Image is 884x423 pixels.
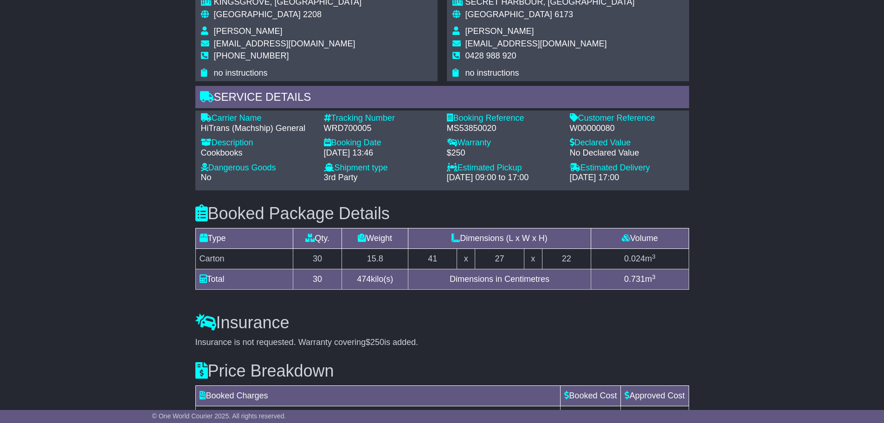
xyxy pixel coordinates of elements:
[555,10,573,19] span: 6173
[195,386,561,406] td: Booked Charges
[303,10,322,19] span: 2208
[524,249,542,269] td: x
[570,138,684,148] div: Declared Value
[366,338,384,347] span: $250
[201,113,315,124] div: Carrier Name
[447,163,561,173] div: Estimated Pickup
[408,269,591,290] td: Dimensions in Centimetres
[342,249,408,269] td: 15.8
[447,124,561,134] div: MS53850020
[195,313,689,332] h3: Insurance
[214,68,268,78] span: no instructions
[201,163,315,173] div: Dangerous Goods
[570,173,684,183] div: [DATE] 17:00
[591,249,689,269] td: m
[447,138,561,148] div: Warranty
[561,386,621,406] td: Booked Cost
[195,204,689,223] h3: Booked Package Details
[342,228,408,249] td: Weight
[214,51,289,60] span: [PHONE_NUMBER]
[570,124,684,134] div: W00000080
[201,124,315,134] div: HiTrans (Machship) General
[324,124,438,134] div: WRD700005
[324,163,438,173] div: Shipment type
[324,138,438,148] div: Booking Date
[570,148,684,158] div: No Declared Value
[195,269,293,290] td: Total
[201,173,212,182] span: No
[195,228,293,249] td: Type
[324,113,438,124] div: Tracking Number
[591,228,689,249] td: Volume
[447,148,561,158] div: $250
[152,412,286,420] span: © One World Courier 2025. All rights reserved.
[201,138,315,148] div: Description
[293,228,342,249] td: Qty.
[324,173,358,182] span: 3rd Party
[652,253,656,260] sup: 3
[408,228,591,249] td: Dimensions (L x W x H)
[195,338,689,348] div: Insurance is not requested. Warranty covering is added.
[624,274,645,284] span: 0.731
[195,86,689,111] div: Service Details
[570,163,684,173] div: Estimated Delivery
[447,173,561,183] div: [DATE] 09:00 to 17:00
[542,249,591,269] td: 22
[465,26,534,36] span: [PERSON_NAME]
[475,249,524,269] td: 27
[214,10,301,19] span: [GEOGRAPHIC_DATA]
[214,39,355,48] span: [EMAIL_ADDRESS][DOMAIN_NAME]
[570,113,684,124] div: Customer Reference
[195,249,293,269] td: Carton
[465,68,519,78] span: no instructions
[465,10,552,19] span: [GEOGRAPHIC_DATA]
[324,148,438,158] div: [DATE] 13:46
[293,249,342,269] td: 30
[591,269,689,290] td: m
[457,249,475,269] td: x
[652,273,656,280] sup: 3
[465,51,516,60] span: 0428 988 920
[214,26,283,36] span: [PERSON_NAME]
[293,269,342,290] td: 30
[357,274,371,284] span: 474
[201,148,315,158] div: Cookbooks
[621,386,689,406] td: Approved Cost
[195,362,689,380] h3: Price Breakdown
[342,269,408,290] td: kilo(s)
[447,113,561,124] div: Booking Reference
[408,249,457,269] td: 41
[465,39,607,48] span: [EMAIL_ADDRESS][DOMAIN_NAME]
[624,254,645,263] span: 0.024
